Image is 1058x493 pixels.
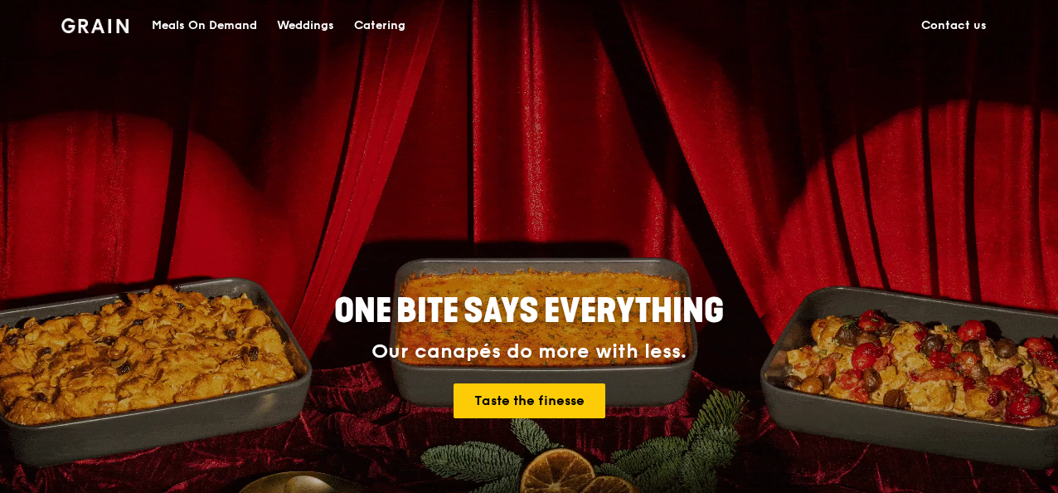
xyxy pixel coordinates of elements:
[334,291,724,331] span: ONE BITE SAYS EVERYTHING
[61,18,129,33] img: Grain
[152,1,257,51] div: Meals On Demand
[231,340,827,364] div: Our canapés do more with less.
[911,1,997,51] a: Contact us
[454,383,605,418] a: Taste the finesse
[354,1,405,51] div: Catering
[267,1,344,51] a: Weddings
[344,1,415,51] a: Catering
[277,1,334,51] div: Weddings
